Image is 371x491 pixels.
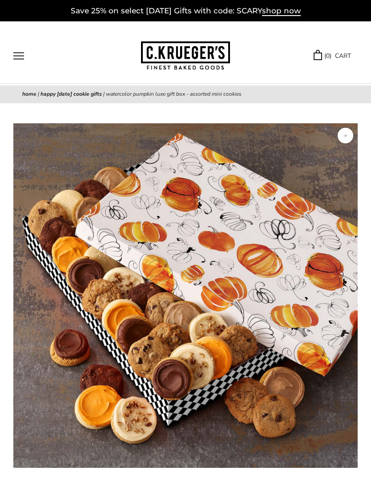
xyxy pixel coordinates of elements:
a: (0) CART [314,51,351,61]
button: Zoom [338,128,353,143]
a: Home [22,90,36,97]
nav: breadcrumbs [22,90,349,99]
span: Watercolor Pumpkin Luxe Gift Box - Assorted Mini Cookies [106,90,242,97]
span: shop now [262,6,301,16]
span: | [38,90,39,97]
img: Watercolor Pumpkin Luxe Gift Box - Assorted Mini Cookies [13,123,358,468]
span: | [103,90,105,97]
a: Happy [DATE] Cookie Gifts [40,90,102,97]
img: C.KRUEGER'S [141,41,230,70]
a: Save 25% on select [DATE] Gifts with code: SCARYshop now [71,6,301,16]
button: Open navigation [13,52,24,60]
